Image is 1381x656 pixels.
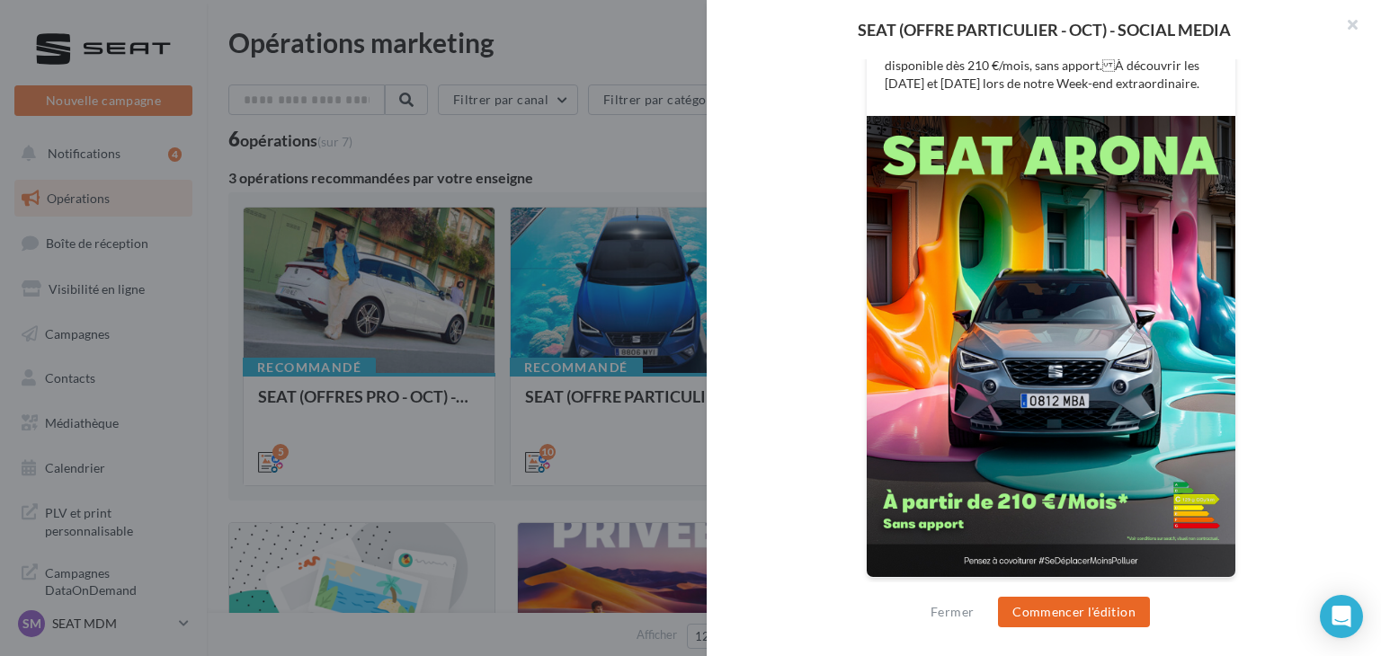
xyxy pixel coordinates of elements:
div: La prévisualisation est non-contractuelle [866,578,1236,601]
div: Open Intercom Messenger [1320,595,1363,638]
p: Changez d’horizon tous les jours avec la #SEATArona disponible dès 210 €/mois, sans apport. À déc... [885,39,1217,93]
div: SEAT (OFFRE PARTICULIER - OCT) - SOCIAL MEDIA [735,22,1352,38]
button: Commencer l'édition [998,597,1150,627]
button: Fermer [923,601,981,623]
